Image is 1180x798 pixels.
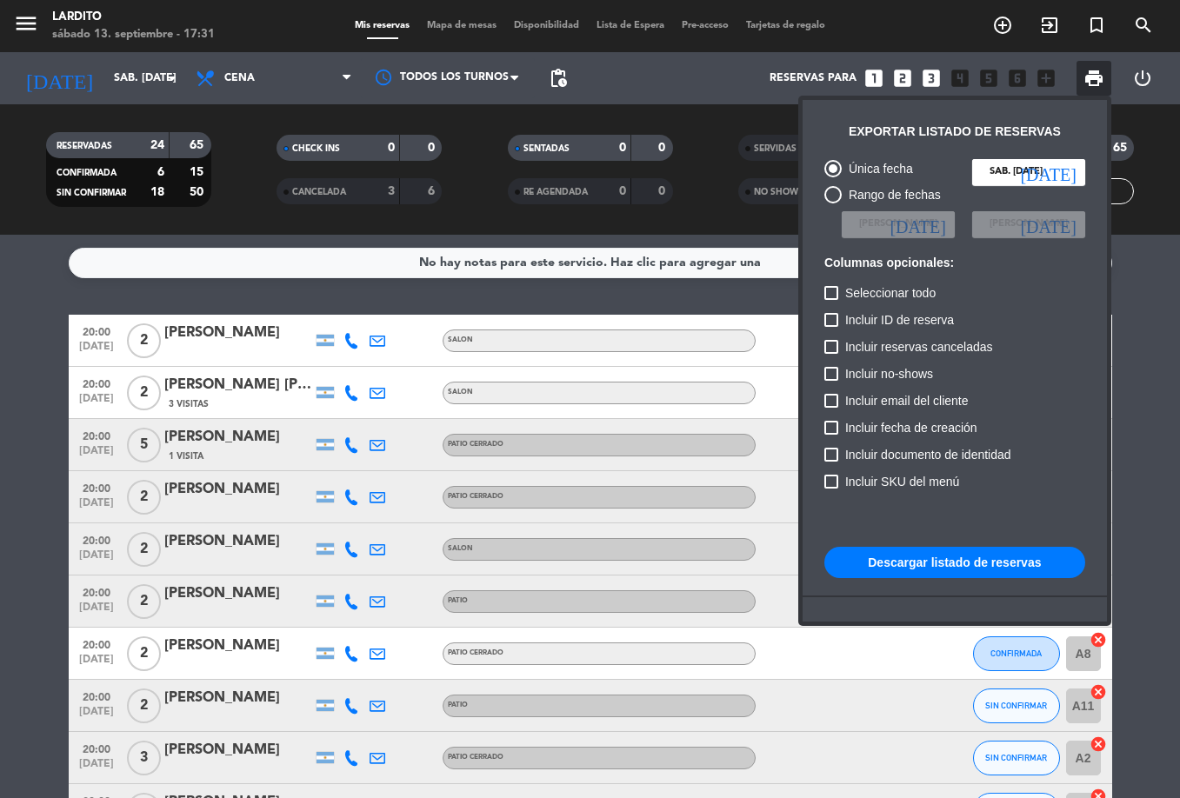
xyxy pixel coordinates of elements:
[845,309,954,330] span: Incluir ID de reserva
[1083,68,1104,89] span: print
[845,417,977,438] span: Incluir fecha de creación
[845,471,960,492] span: Incluir SKU del menú
[845,336,993,357] span: Incluir reservas canceladas
[859,216,937,232] span: [PERSON_NAME]
[1020,216,1076,233] i: [DATE]
[842,185,941,205] div: Rango de fechas
[990,216,1068,232] span: [PERSON_NAME]
[845,390,969,411] span: Incluir email del cliente
[845,283,936,303] span: Seleccionar todo
[845,444,1011,465] span: Incluir documento de identidad
[842,159,913,179] div: Única fecha
[1020,163,1076,181] i: [DATE]
[845,363,933,384] span: Incluir no-shows
[824,256,1085,270] h6: Columnas opcionales:
[849,122,1061,142] div: Exportar listado de reservas
[890,216,945,233] i: [DATE]
[824,547,1085,578] button: Descargar listado de reservas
